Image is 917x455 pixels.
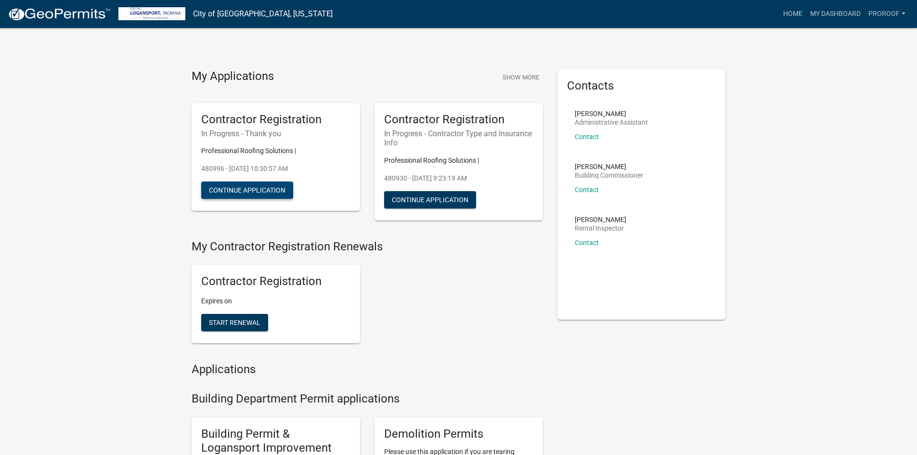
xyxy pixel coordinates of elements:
h6: In Progress - Thank you [201,129,350,138]
h4: My Applications [192,69,274,84]
h5: Contractor Registration [384,113,533,127]
wm-registration-list-section: My Contractor Registration Renewals [192,240,543,351]
p: Professional Roofing Solutions | [384,156,533,166]
p: Professional Roofing Solutions | [201,146,350,156]
a: Contact [575,186,599,194]
p: Administrative Assistant [575,119,648,126]
p: 480930 - [DATE] 9:23:19 AM [384,173,533,183]
a: City of [GEOGRAPHIC_DATA], [US_STATE] [193,6,333,22]
img: City of Logansport, Indiana [118,7,185,20]
p: [PERSON_NAME] [575,110,648,117]
button: Continue Application [201,182,293,199]
a: Home [779,5,806,23]
h4: Applications [192,363,543,377]
p: Expires on [201,296,350,306]
h5: Contacts [567,79,716,93]
h6: In Progress - Contractor Type and Insurance Info [384,129,533,147]
h5: Demolition Permits [384,427,533,441]
button: Start Renewal [201,314,268,331]
a: ProRoof [865,5,909,23]
a: Contact [575,133,599,141]
a: My Dashboard [806,5,865,23]
span: Start Renewal [209,319,260,326]
p: [PERSON_NAME] [575,163,643,170]
h5: Contractor Registration [201,274,350,288]
a: Contact [575,239,599,247]
button: Show More [499,69,543,85]
h4: My Contractor Registration Renewals [192,240,543,254]
p: 480996 - [DATE] 10:30:57 AM [201,164,350,174]
h5: Contractor Registration [201,113,350,127]
p: Rental Inspector [575,225,626,232]
p: [PERSON_NAME] [575,216,626,223]
p: Building Commissioner [575,172,643,179]
h4: Building Department Permit applications [192,392,543,406]
button: Continue Application [384,191,476,208]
